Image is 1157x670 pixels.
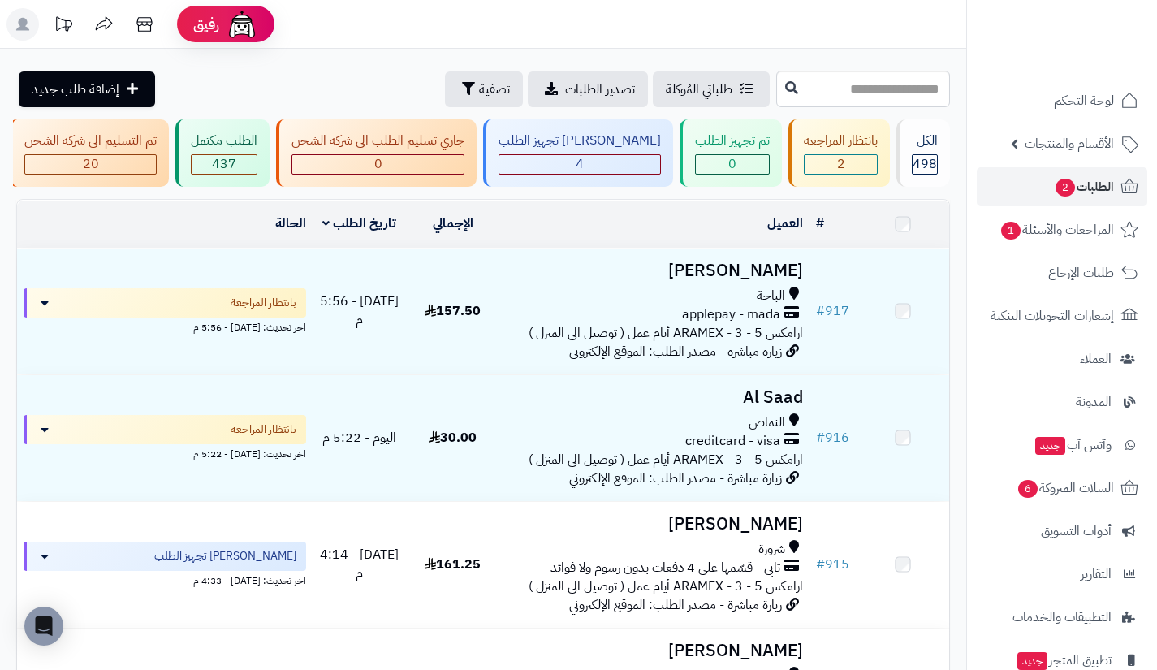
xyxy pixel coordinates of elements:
span: تصفية [479,80,510,99]
a: العميل [767,214,803,233]
a: المراجعات والأسئلة1 [977,210,1147,249]
h3: [PERSON_NAME] [506,515,803,534]
span: زيارة مباشرة - مصدر الطلب: الموقع الإلكتروني [569,595,782,615]
a: جاري تسليم الطلب الى شركة الشحن 0 [273,119,480,187]
a: تاريخ الطلب [322,214,396,233]
span: تصدير الطلبات [565,80,635,99]
a: الحالة [275,214,306,233]
a: تم تجهيز الطلب 0 [676,119,785,187]
a: الكل498 [893,119,953,187]
span: المدونة [1076,391,1112,413]
button: تصفية [445,71,523,107]
a: العملاء [977,339,1147,378]
span: المراجعات والأسئلة [999,218,1114,241]
a: #917 [816,301,849,321]
span: زيارة مباشرة - مصدر الطلب: الموقع الإلكتروني [569,469,782,488]
div: Open Intercom Messenger [24,607,63,646]
a: إشعارات التحويلات البنكية [977,296,1147,335]
span: التطبيقات والخدمات [1012,606,1112,629]
a: #915 [816,555,849,574]
span: جديد [1017,652,1047,670]
span: ارامكس ARAMEX - 3 - 5 أيام عمل ( توصيل الى المنزل ) [529,577,803,596]
span: 20 [83,154,99,174]
div: اخر تحديث: [DATE] - 5:22 م [24,444,306,461]
a: الطلبات2 [977,167,1147,206]
span: 4 [576,154,584,174]
a: المدونة [977,383,1147,421]
span: زيارة مباشرة - مصدر الطلب: الموقع الإلكتروني [569,342,782,361]
span: 161.25 [425,555,481,574]
span: طلباتي المُوكلة [666,80,732,99]
span: الطلبات [1054,175,1114,198]
a: طلبات الإرجاع [977,253,1147,292]
span: 6 [1018,480,1038,498]
div: 437 [192,155,257,174]
a: [PERSON_NAME] تجهيز الطلب 4 [480,119,676,187]
span: اليوم - 5:22 م [322,428,396,447]
span: تابي - قسّمها على 4 دفعات بدون رسوم ولا فوائد [550,559,780,577]
a: إضافة طلب جديد [19,71,155,107]
span: بانتظار المراجعة [231,295,296,311]
div: 0 [696,155,769,174]
img: ai-face.png [226,8,258,41]
a: طلباتي المُوكلة [653,71,770,107]
span: [PERSON_NAME] تجهيز الطلب [154,548,296,564]
a: لوحة التحكم [977,81,1147,120]
div: 0 [292,155,464,174]
h3: Al Saad [506,388,803,407]
span: 0 [374,154,382,174]
a: تم التسليم الى شركة الشحن 20 [6,119,172,187]
span: النماص [749,413,785,432]
div: 2 [805,155,877,174]
span: 498 [913,154,937,174]
div: اخر تحديث: [DATE] - 5:56 م [24,318,306,335]
a: السلات المتروكة6 [977,469,1147,508]
div: تم التسليم الى شركة الشحن [24,132,157,150]
span: 2 [1056,179,1075,197]
span: بانتظار المراجعة [231,421,296,438]
span: إضافة طلب جديد [32,80,119,99]
span: إشعارات التحويلات البنكية [991,305,1114,327]
span: رفيق [193,15,219,34]
div: 4 [499,155,660,174]
span: [DATE] - 4:14 م [320,545,399,583]
span: أدوات التسويق [1041,520,1112,542]
span: # [816,428,825,447]
span: الباحة [757,287,785,305]
span: applepay - mada [682,305,780,324]
span: [DATE] - 5:56 م [320,292,399,330]
span: 30.00 [429,428,477,447]
span: العملاء [1080,348,1112,370]
div: جاري تسليم الطلب الى شركة الشحن [291,132,464,150]
span: 1 [1001,222,1021,240]
a: التقارير [977,555,1147,594]
a: تصدير الطلبات [528,71,648,107]
span: لوحة التحكم [1054,89,1114,112]
a: الطلب مكتمل 437 [172,119,273,187]
span: الأقسام والمنتجات [1025,132,1114,155]
span: 437 [212,154,236,174]
a: الإجمالي [433,214,473,233]
span: التقارير [1081,563,1112,586]
span: 2 [837,154,845,174]
a: تحديثات المنصة [43,8,84,45]
img: logo-2.png [1047,45,1142,80]
a: التطبيقات والخدمات [977,598,1147,637]
a: #916 [816,428,849,447]
span: جديد [1035,437,1065,455]
span: وآتس آب [1034,434,1112,456]
span: ارامكس ARAMEX - 3 - 5 أيام عمل ( توصيل الى المنزل ) [529,450,803,469]
div: الكل [912,132,938,150]
span: # [816,301,825,321]
span: 157.50 [425,301,481,321]
span: ارامكس ARAMEX - 3 - 5 أيام عمل ( توصيل الى المنزل ) [529,323,803,343]
span: شرورة [758,540,785,559]
div: اخر تحديث: [DATE] - 4:33 م [24,571,306,588]
span: # [816,555,825,574]
div: تم تجهيز الطلب [695,132,770,150]
a: أدوات التسويق [977,512,1147,551]
a: بانتظار المراجعة 2 [785,119,893,187]
h3: [PERSON_NAME] [506,642,803,660]
div: 20 [25,155,156,174]
span: السلات المتروكة [1017,477,1114,499]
